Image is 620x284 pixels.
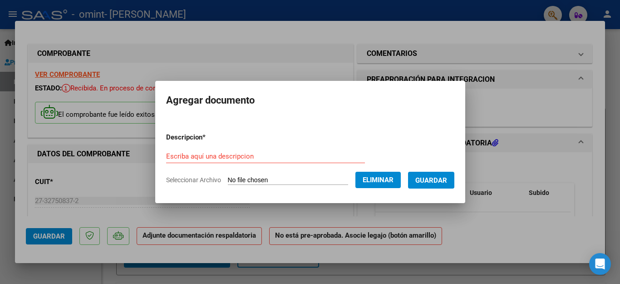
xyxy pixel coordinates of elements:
span: Seleccionar Archivo [166,176,221,184]
h2: Agregar documento [166,92,454,109]
p: Descripcion [166,132,253,143]
div: Open Intercom Messenger [589,253,611,275]
button: Guardar [408,172,454,189]
button: Eliminar [355,172,401,188]
span: Eliminar [363,176,394,184]
span: Guardar [415,176,447,184]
